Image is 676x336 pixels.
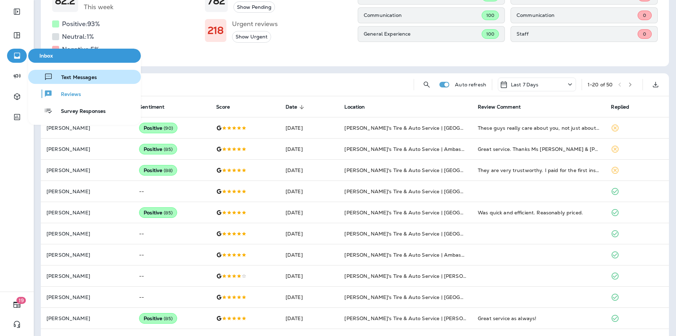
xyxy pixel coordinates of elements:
[344,209,499,216] span: [PERSON_NAME]'s Tire & Auto Service | [GEOGRAPHIC_DATA]
[280,202,339,223] td: [DATE]
[478,315,600,322] div: Great service as always!
[486,12,494,18] span: 100
[84,1,113,13] h5: This week
[588,82,613,87] div: 1 - 20 of 50
[420,78,434,92] button: Search Reviews
[344,315,487,322] span: [PERSON_NAME]'s Tire & Auto Service | [PERSON_NAME]
[164,146,173,152] span: ( 85 )
[344,273,542,279] span: [PERSON_NAME]'s Tire & Auto Service | [PERSON_NAME][GEOGRAPHIC_DATA]
[62,31,94,42] h5: Neutral: 1 %
[28,104,141,118] button: Survey Responses
[280,244,339,265] td: [DATE]
[280,308,339,329] td: [DATE]
[280,223,339,244] td: [DATE]
[511,82,539,87] p: Last 7 Days
[46,210,128,215] p: [PERSON_NAME]
[133,244,211,265] td: --
[62,44,99,55] h5: Negative: 5 %
[280,265,339,287] td: [DATE]
[478,146,600,153] div: Great service. Thanks Ms Donna & Trevor!!
[164,167,173,173] span: ( 88 )
[46,189,128,194] p: [PERSON_NAME]
[649,78,663,92] button: Export as CSV
[164,125,173,131] span: ( 90 )
[46,273,128,279] p: [PERSON_NAME]
[52,108,106,115] span: Survey Responses
[17,297,26,304] span: 19
[344,252,475,258] span: [PERSON_NAME]'s Tire & Auto Service | Ambassador
[344,104,365,110] span: Location
[31,53,138,59] span: Inbox
[364,12,482,18] p: Communication
[233,1,275,13] button: Show Pending
[53,74,97,81] span: Text Messages
[280,117,339,139] td: [DATE]
[164,210,173,216] span: ( 85 )
[52,91,81,98] span: Reviews
[280,139,339,160] td: [DATE]
[517,12,638,18] p: Communication
[478,167,600,174] div: They are very trustworthy. I paid for the first installation of a tire on a rim and didn’t use my...
[133,223,211,244] td: --
[344,188,499,195] span: [PERSON_NAME]'s Tire & Auto Service | [GEOGRAPHIC_DATA]
[139,144,177,154] div: Positive
[643,12,646,18] span: 0
[133,181,211,202] td: --
[46,146,128,152] p: [PERSON_NAME]
[280,181,339,202] td: [DATE]
[344,167,499,173] span: [PERSON_NAME]'s Tire & Auto Service | [GEOGRAPHIC_DATA]
[611,104,629,110] span: Replied
[208,25,224,36] h1: 218
[216,104,230,110] span: Score
[139,165,177,176] div: Positive
[455,82,486,87] p: Auto refresh
[46,252,128,258] p: [PERSON_NAME]
[280,160,339,181] td: [DATE]
[133,287,211,308] td: --
[364,31,482,37] p: General Experience
[133,265,211,287] td: --
[164,316,173,322] span: ( 85 )
[28,87,141,101] button: Reviews
[280,287,339,308] td: [DATE]
[286,104,298,110] span: Date
[139,123,177,133] div: Positive
[28,70,141,84] button: Text Messages
[7,5,27,19] button: Expand Sidebar
[232,31,271,43] button: Show Urgent
[139,207,177,218] div: Positive
[478,124,600,132] div: These guys really care about you, not just about what they can sell. Fast friendly service.
[139,104,164,110] span: Sentiment
[517,31,638,37] p: Staff
[344,125,542,131] span: [PERSON_NAME]'s Tire & Auto Service | [GEOGRAPHIC_DATA][PERSON_NAME]
[486,31,494,37] span: 100
[478,104,521,110] span: Review Comment
[62,18,100,30] h5: Positive: 93 %
[643,31,646,37] span: 0
[46,125,128,131] p: [PERSON_NAME]
[139,313,177,324] div: Positive
[28,49,141,63] button: Inbox
[46,167,128,173] p: [PERSON_NAME]
[46,316,128,321] p: [PERSON_NAME]
[344,231,499,237] span: [PERSON_NAME]'s Tire & Auto Service | [GEOGRAPHIC_DATA]
[232,18,278,30] h5: Urgent reviews
[46,231,128,237] p: [PERSON_NAME]
[478,209,600,216] div: Was quick and efficient. Reasonably priced.
[46,294,128,300] p: [PERSON_NAME]
[344,146,475,152] span: [PERSON_NAME]'s Tire & Auto Service | Ambassador
[344,294,499,300] span: [PERSON_NAME]'s Tire & Auto Service | [GEOGRAPHIC_DATA]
